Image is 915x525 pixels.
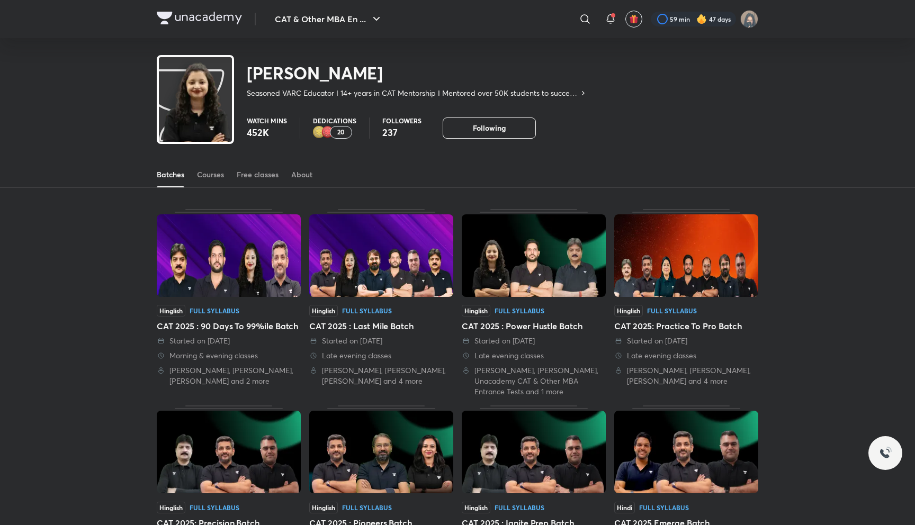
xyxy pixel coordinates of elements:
div: Lokesh Agarwal, Deepika Awasthi, Ravi Kumar and 4 more [614,365,758,386]
p: 20 [337,129,345,136]
button: CAT & Other MBA En ... [268,8,389,30]
div: Late evening classes [614,350,758,361]
span: Hinglish [462,502,490,513]
img: streak [696,14,707,24]
div: CAT 2025 : Last Mile Batch [309,209,453,397]
div: Lokesh Agarwal, Ravi Kumar, Unacademy CAT & Other MBA Entrance Tests and 1 more [462,365,606,397]
div: CAT 2025 : 90 Days To 99%ile Batch [157,320,301,332]
img: Thumbnail [462,214,606,297]
span: Hinglish [462,305,490,316]
h2: [PERSON_NAME] [247,62,587,84]
div: Full Syllabus [639,504,689,511]
span: Hinglish [157,502,185,513]
span: Following [473,123,506,133]
div: Lokesh Agarwal, Ravi Kumar, Saral Nashier and 2 more [157,365,301,386]
img: Thumbnail [157,411,301,493]
button: avatar [625,11,642,28]
img: Thumbnail [614,411,758,493]
div: Started on 4 Aug 2025 [309,336,453,346]
div: Batches [157,169,184,180]
div: Started on 31 Aug 2025 [157,336,301,346]
a: About [291,162,312,187]
a: Free classes [237,162,279,187]
div: Started on 3 Jun 2025 [614,336,758,346]
p: 452K [247,126,287,139]
div: Full Syllabus [495,307,544,314]
img: Thumbnail [462,411,606,493]
span: Hinglish [309,502,338,513]
p: Seasoned VARC Educator I 14+ years in CAT Mentorship I Mentored over 50K students to success I Ex... [247,88,579,98]
img: educator badge1 [321,126,334,139]
p: Followers [382,117,421,124]
div: Started on 8 Jul 2025 [462,336,606,346]
div: Late evening classes [462,350,606,361]
img: Thumbnail [309,411,453,493]
img: avatar [629,14,639,24]
div: Late evening classes [309,350,453,361]
div: Courses [197,169,224,180]
a: Company Logo [157,12,242,27]
img: class [159,59,232,165]
p: Dedications [313,117,356,124]
img: Company Logo [157,12,242,24]
div: Full Syllabus [495,504,544,511]
img: Thumbnail [157,214,301,297]
span: Hinglish [614,305,643,316]
img: ttu [879,447,892,459]
p: 237 [382,126,421,139]
div: CAT 2025 : Power Hustle Batch [462,320,606,332]
div: CAT 2025 : Power Hustle Batch [462,209,606,397]
img: Thumbnail [309,214,453,297]
div: CAT 2025 : Last Mile Batch [309,320,453,332]
div: Full Syllabus [647,307,697,314]
a: Courses [197,162,224,187]
div: CAT 2025 : 90 Days To 99%ile Batch [157,209,301,397]
div: Full Syllabus [342,504,392,511]
div: Full Syllabus [342,307,392,314]
img: educator badge2 [313,126,326,139]
div: Free classes [237,169,279,180]
img: Thumbnail [614,214,758,297]
span: Hindi [614,502,635,513]
span: Hinglish [309,305,338,316]
a: Batches [157,162,184,187]
div: CAT 2025: Practice To Pro Batch [614,320,758,332]
div: Full Syllabus [190,504,239,511]
span: Hinglish [157,305,185,316]
div: CAT 2025: Practice To Pro Batch [614,209,758,397]
div: About [291,169,312,180]
div: Lokesh Agarwal, Ravi Kumar, Saral Nashier and 4 more [309,365,453,386]
div: Morning & evening classes [157,350,301,361]
img: Jarul Jangid [740,10,758,28]
div: Full Syllabus [190,307,239,314]
p: Watch mins [247,117,287,124]
button: Following [443,117,536,139]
